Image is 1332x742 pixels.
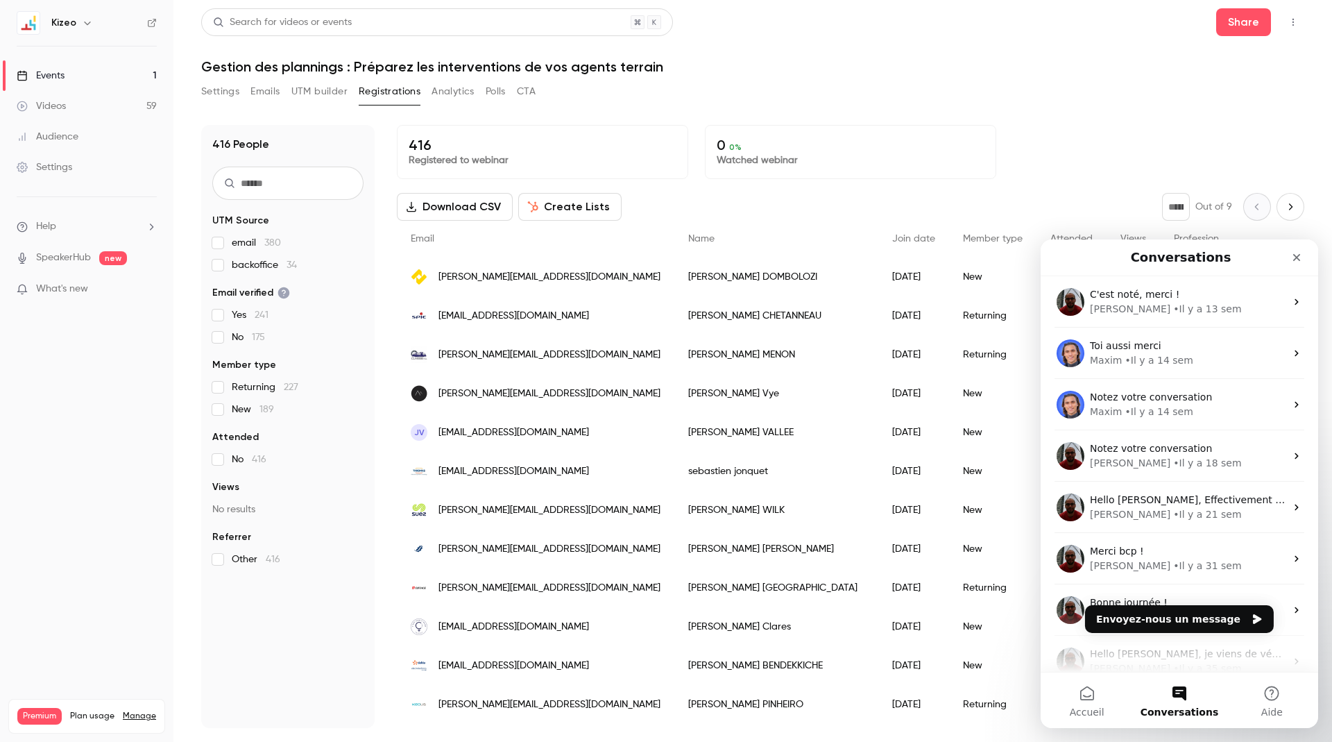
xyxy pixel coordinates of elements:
[729,142,742,152] span: 0 %
[201,58,1304,75] h1: Gestion des plannings : Préparez les interventions de vos agents terrain
[36,251,91,265] a: SpeakerHub
[518,193,622,221] button: Create Lists
[674,646,878,685] div: [PERSON_NAME] BENDEKKICHE
[878,491,949,530] div: [DATE]
[213,15,352,30] div: Search for videos or events
[212,136,269,153] h1: 416 People
[29,468,64,478] span: Accueil
[674,607,878,646] div: [PERSON_NAME] Clares
[878,335,949,374] div: [DATE]
[397,193,513,221] button: Download CSV
[949,568,1036,607] div: Returning
[688,234,715,244] span: Name
[411,346,427,363] img: claisse-rail.fr
[70,711,114,722] span: Plan usage
[232,258,297,272] span: backoffice
[1036,296,1107,335] div: No
[1036,646,1107,685] div: No
[133,268,200,283] div: • Il y a 21 sem
[892,234,935,244] span: Join date
[284,382,298,392] span: 227
[1216,8,1271,36] button: Share
[140,283,157,296] iframe: Noticeable Trigger
[411,307,427,324] img: spie.com
[17,219,157,234] li: help-dropdown-opener
[259,405,274,414] span: 189
[232,380,298,394] span: Returning
[949,452,1036,491] div: New
[1036,374,1107,413] div: No
[1036,607,1107,646] div: No
[438,348,660,362] span: [PERSON_NAME][EMAIL_ADDRESS][DOMAIN_NAME]
[16,305,44,333] img: Profile image for Salim
[411,502,427,518] img: suez.com
[409,137,676,153] p: 416
[17,130,78,144] div: Audience
[232,236,281,250] span: email
[674,296,878,335] div: [PERSON_NAME] CHETANNEAU
[16,357,44,385] img: Profile image for Salim
[1036,568,1107,607] div: No
[949,607,1036,646] div: New
[291,81,348,103] button: UTM builder
[232,330,265,344] span: No
[438,464,589,479] span: [EMAIL_ADDRESS][DOMAIN_NAME]
[674,530,878,568] div: [PERSON_NAME] [PERSON_NAME]
[438,503,660,518] span: [PERSON_NAME][EMAIL_ADDRESS][DOMAIN_NAME]
[674,374,878,413] div: [PERSON_NAME] Vye
[17,69,65,83] div: Events
[1036,491,1107,530] div: No
[36,282,88,296] span: What's new
[44,366,233,394] button: Envoyez-nous un message
[674,258,878,296] div: [PERSON_NAME] DOMBOLOZI
[212,530,251,544] span: Referrer
[717,137,984,153] p: 0
[123,711,156,722] a: Manage
[49,306,103,317] span: Merci bcp !
[133,319,200,334] div: • Il y a 31 sem
[486,81,506,103] button: Polls
[49,409,662,420] span: Hello [PERSON_NAME], je viens de vérifier il n'y a toujours qu'une seule session d'affichée sur l...
[438,620,589,634] span: [EMAIL_ADDRESS][DOMAIN_NAME]
[414,426,425,439] span: JV
[432,81,475,103] button: Analytics
[411,269,427,285] img: zenitel.com
[212,358,276,372] span: Member type
[232,308,268,322] span: Yes
[49,319,130,334] div: [PERSON_NAME]
[438,270,660,285] span: [PERSON_NAME][EMAIL_ADDRESS][DOMAIN_NAME]
[949,413,1036,452] div: New
[49,357,127,369] span: Bonne journée !
[49,422,130,437] div: [PERSON_NAME]
[232,553,280,566] span: Other
[878,374,949,413] div: [DATE]
[963,234,1023,244] span: Member type
[949,646,1036,685] div: New
[359,81,420,103] button: Registrations
[232,403,274,416] span: New
[264,238,281,248] span: 380
[212,430,259,444] span: Attended
[438,309,589,323] span: [EMAIL_ADDRESS][DOMAIN_NAME]
[17,708,62,725] span: Premium
[252,332,265,342] span: 175
[212,214,269,228] span: UTM Source
[411,580,427,596] img: eiffage.com
[201,81,239,103] button: Settings
[438,425,589,440] span: [EMAIL_ADDRESS][DOMAIN_NAME]
[212,214,364,566] section: facet-groups
[133,422,200,437] div: • Il y a 35 sem
[49,268,130,283] div: [PERSON_NAME]
[878,646,949,685] div: [DATE]
[949,530,1036,568] div: New
[232,453,266,466] span: No
[411,463,427,480] img: thromas-sa.com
